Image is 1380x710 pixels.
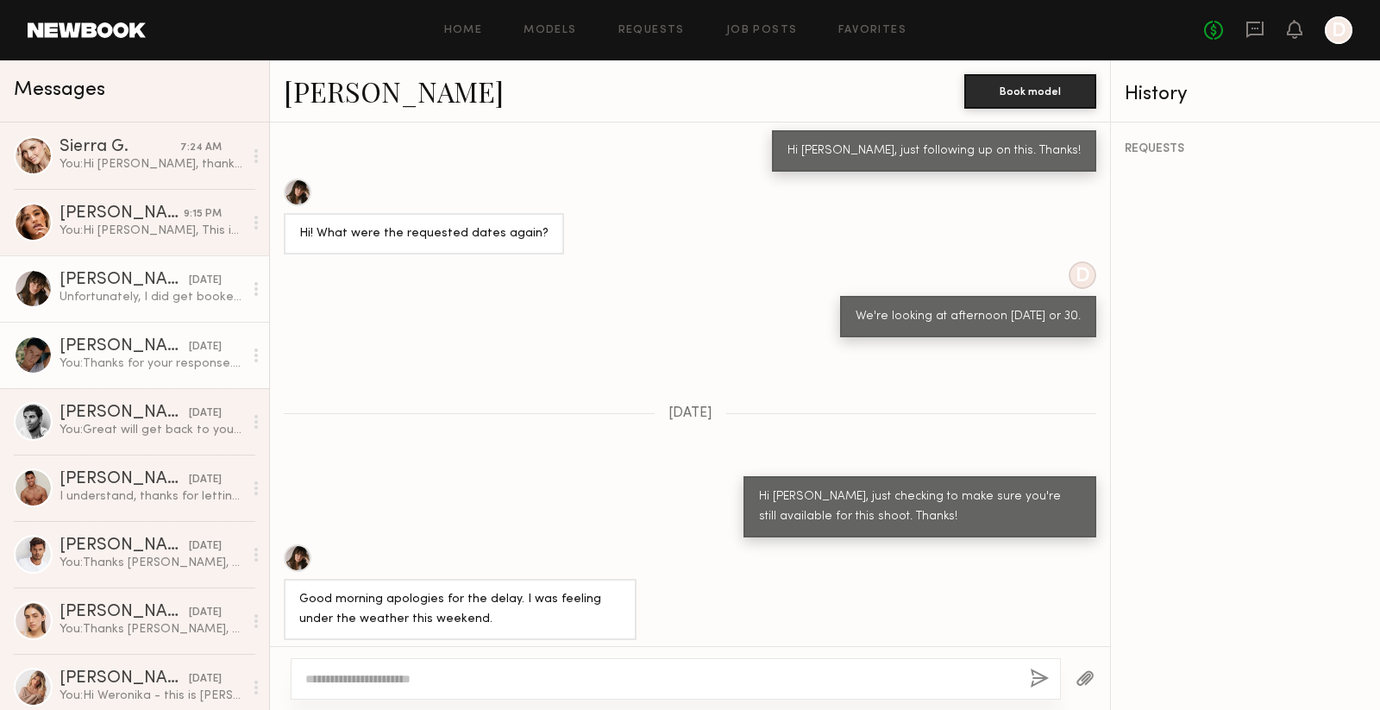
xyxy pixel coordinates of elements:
[189,671,222,688] div: [DATE]
[60,422,243,438] div: You: Great will get back to you soon.
[60,670,189,688] div: [PERSON_NAME]
[759,487,1081,527] div: Hi [PERSON_NAME], just checking to make sure you're still available for this shoot. Thanks!
[60,537,189,555] div: [PERSON_NAME]
[60,289,243,305] div: Unfortunately, I did get booked out for something so I am no longer available for the dates
[60,405,189,422] div: [PERSON_NAME]
[299,590,621,630] div: Good morning apologies for the delay. I was feeling under the weather this weekend.
[618,25,685,36] a: Requests
[189,405,222,422] div: [DATE]
[189,605,222,621] div: [DATE]
[444,25,483,36] a: Home
[787,141,1081,161] div: Hi [PERSON_NAME], just following up on this. Thanks!
[60,355,243,372] div: You: Thanks for your response. We appreciate you!
[60,223,243,239] div: You: Hi [PERSON_NAME], This is [PERSON_NAME], the photographer for the “Active Wear / Sports Wear...
[60,621,243,638] div: You: Thanks [PERSON_NAME], appreciate you!
[60,139,180,156] div: Sierra G.
[60,604,189,621] div: [PERSON_NAME]
[856,307,1081,327] div: We're looking at afternoon [DATE] or 30.
[964,83,1096,97] a: Book model
[299,224,549,244] div: Hi! What were the requested dates again?
[726,25,798,36] a: Job Posts
[60,555,243,571] div: You: Thanks [PERSON_NAME], but the budget is set for this one. Stay in touch!
[189,472,222,488] div: [DATE]
[964,74,1096,109] button: Book model
[60,272,189,289] div: [PERSON_NAME]
[60,471,189,488] div: [PERSON_NAME]
[284,72,504,110] a: [PERSON_NAME]
[838,25,906,36] a: Favorites
[524,25,576,36] a: Models
[189,538,222,555] div: [DATE]
[1325,16,1352,44] a: D
[184,206,222,223] div: 9:15 PM
[189,273,222,289] div: [DATE]
[668,406,712,421] span: [DATE]
[60,488,243,505] div: I understand, thanks for letting me know. I do see the rate range is up to $30/hour. Could I at l...
[60,338,189,355] div: [PERSON_NAME]
[60,156,243,173] div: You: Hi [PERSON_NAME], thank you for your response. Just to clarify, the pay is $100 total. If yo...
[1125,85,1366,104] div: History
[189,339,222,355] div: [DATE]
[60,688,243,704] div: You: Hi Weronika - this is [PERSON_NAME], the photographer for the “Active Wear / Sports Wear” pr...
[60,205,184,223] div: [PERSON_NAME]
[180,140,222,156] div: 7:24 AM
[14,80,105,100] span: Messages
[1125,143,1366,155] div: REQUESTS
